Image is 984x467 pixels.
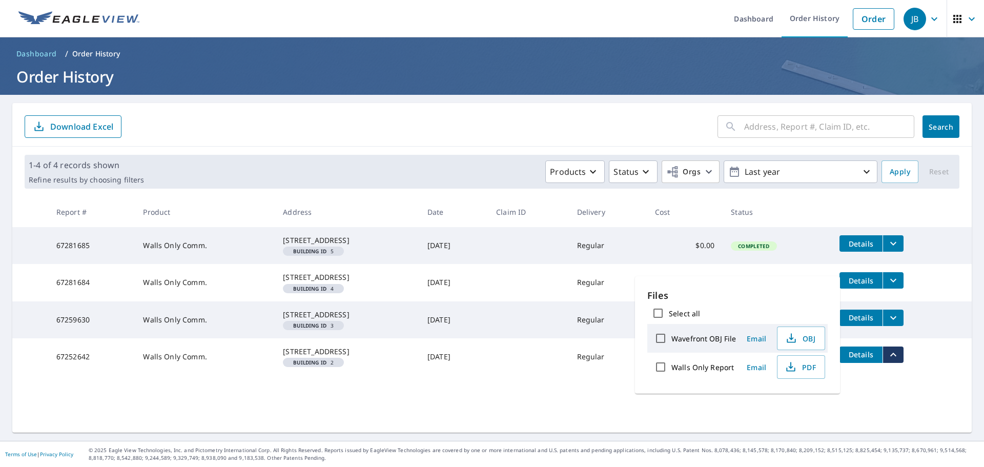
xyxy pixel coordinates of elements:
button: filesDropdownBtn-67259630 [883,310,904,326]
li: / [65,48,68,60]
td: Regular [569,301,647,338]
div: [STREET_ADDRESS] [283,272,411,282]
td: [DATE] [419,301,488,338]
span: Details [846,313,876,322]
p: Refine results by choosing filters [29,175,144,185]
button: PDF [777,355,825,379]
th: Claim ID [488,197,568,227]
button: Email [740,359,773,375]
a: Order [853,8,894,30]
span: 5 [287,249,340,254]
td: 67281684 [48,264,135,301]
a: Dashboard [12,46,61,62]
td: 67252642 [48,338,135,375]
button: Orgs [662,160,720,183]
div: [STREET_ADDRESS] [283,310,411,320]
button: filesDropdownBtn-67252642 [883,347,904,363]
p: Products [550,166,586,178]
h1: Order History [12,66,972,87]
img: EV Logo [18,11,139,27]
span: Details [846,350,876,359]
em: Building ID [293,286,326,291]
td: 67281685 [48,227,135,264]
td: Regular [569,338,647,375]
span: PDF [784,361,816,373]
button: Email [740,331,773,347]
span: OBJ [784,332,816,344]
p: Download Excel [50,121,113,132]
th: Status [723,197,831,227]
td: Walls Only Comm. [135,338,275,375]
div: JB [904,8,926,30]
a: Terms of Use [5,451,37,458]
td: Regular [569,227,647,264]
td: 67259630 [48,301,135,338]
button: Search [922,115,959,138]
td: [DATE] [419,227,488,264]
button: Products [545,160,605,183]
a: Privacy Policy [40,451,73,458]
span: 4 [287,286,340,291]
button: detailsBtn-67259630 [839,310,883,326]
label: Select all [669,309,700,318]
button: detailsBtn-67281684 [839,272,883,289]
td: [DATE] [419,338,488,375]
span: Search [931,122,951,132]
th: Cost [647,197,723,227]
p: Status [613,166,639,178]
p: © 2025 Eagle View Technologies, Inc. and Pictometry International Corp. All Rights Reserved. Repo... [89,446,979,462]
span: Email [744,334,769,343]
span: 2 [287,360,340,365]
button: detailsBtn-67252642 [839,347,883,363]
span: Apply [890,166,910,178]
label: Wavefront OBJ File [671,334,736,343]
input: Address, Report #, Claim ID, etc. [744,112,914,141]
p: | [5,451,73,457]
button: detailsBtn-67281685 [839,235,883,252]
th: Delivery [569,197,647,227]
td: Regular [569,264,647,301]
span: 3 [287,323,340,328]
button: Status [609,160,658,183]
td: Walls Only Comm. [135,264,275,301]
em: Building ID [293,360,326,365]
p: Last year [741,163,860,181]
span: Dashboard [16,49,57,59]
button: OBJ [777,327,825,350]
button: Apply [881,160,918,183]
nav: breadcrumb [12,46,972,62]
td: Walls Only Comm. [135,301,275,338]
em: Building ID [293,249,326,254]
div: [STREET_ADDRESS] [283,347,411,357]
p: Files [647,289,828,302]
span: Email [744,362,769,372]
th: Product [135,197,275,227]
p: Order History [72,49,120,59]
span: Orgs [666,166,701,178]
td: [DATE] [419,264,488,301]
th: Report # [48,197,135,227]
span: Details [846,239,876,249]
td: $0.00 [647,264,723,301]
button: filesDropdownBtn-67281685 [883,235,904,252]
span: Details [846,276,876,286]
span: Completed [732,242,775,250]
p: 1-4 of 4 records shown [29,159,144,171]
button: Last year [724,160,877,183]
em: Building ID [293,323,326,328]
th: Date [419,197,488,227]
div: [STREET_ADDRESS] [283,235,411,246]
td: Walls Only Comm. [135,227,275,264]
td: $0.00 [647,227,723,264]
th: Address [275,197,419,227]
label: Walls Only Report [671,362,734,372]
button: filesDropdownBtn-67281684 [883,272,904,289]
button: Download Excel [25,115,121,138]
